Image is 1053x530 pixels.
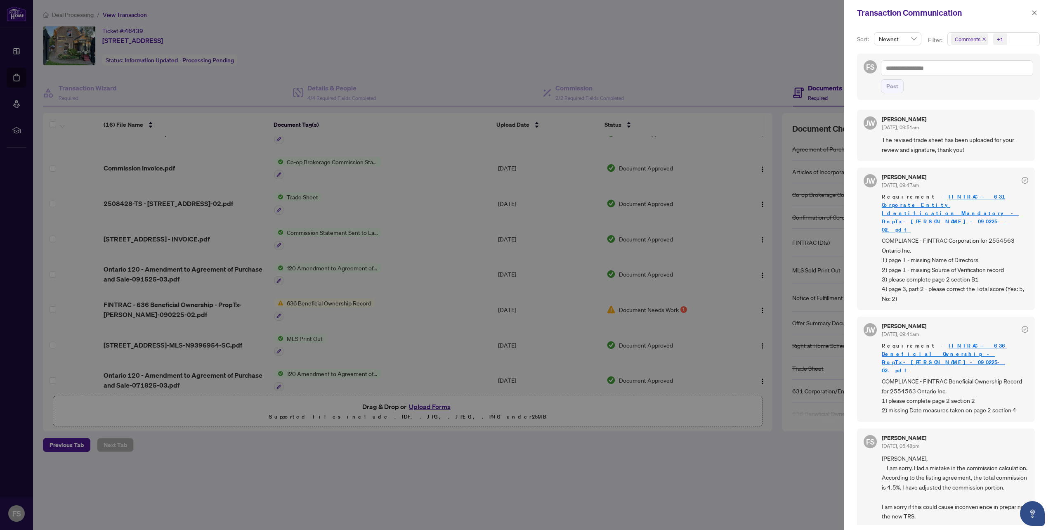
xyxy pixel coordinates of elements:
[881,79,904,93] button: Post
[982,37,986,41] span: close
[1022,326,1028,333] span: check-circle
[882,135,1028,154] span: The revised trade sheet has been uploaded for your review and signature, thank you!
[882,193,1028,234] span: Requirement -
[857,35,871,44] p: Sort:
[882,376,1028,415] span: COMPLIANCE - FINTRAC Beneficial Ownership Record for 2554563 Ontario Inc. 1) please complete page...
[882,331,919,337] span: [DATE], 09:41am
[1022,177,1028,184] span: check-circle
[882,182,919,188] span: [DATE], 09:47am
[882,435,926,441] h5: [PERSON_NAME]
[882,443,919,449] span: [DATE], 05:48pm
[882,342,1028,375] span: Requirement -
[866,61,875,73] span: FS
[865,324,875,336] span: JW
[882,236,1028,303] span: COMPLIANCE - FINTRAC Corporation for 2554563 Ontario Inc. 1) page 1 - missing Name of Directors 2...
[1032,10,1037,16] span: close
[865,117,875,129] span: JW
[997,35,1003,43] div: +1
[1020,501,1045,526] button: Open asap
[951,33,988,45] span: Comments
[879,33,916,45] span: Newest
[866,436,875,447] span: FS
[882,193,1019,233] a: FINTRAC - 631 Corporate_Entity Identification Mandatory - PropTx-[PERSON_NAME]-090225-02.pdf
[857,7,1029,19] div: Transaction Communication
[955,35,980,43] span: Comments
[882,323,926,329] h5: [PERSON_NAME]
[882,124,919,130] span: [DATE], 09:51am
[865,175,875,187] span: JW
[882,174,926,180] h5: [PERSON_NAME]
[928,35,944,45] p: Filter:
[882,116,926,122] h5: [PERSON_NAME]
